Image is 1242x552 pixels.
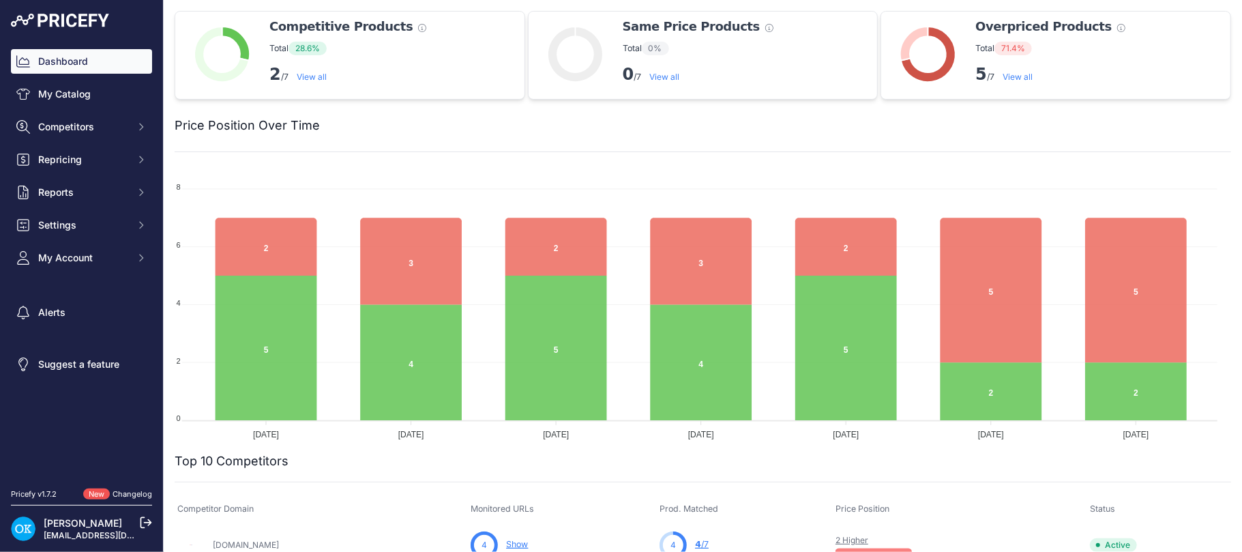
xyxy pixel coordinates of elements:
tspan: 0 [177,414,181,422]
h2: Top 10 Competitors [175,452,289,471]
a: Changelog [113,489,152,499]
a: Show [506,539,528,549]
a: View all [297,72,327,82]
tspan: 2 [177,357,181,365]
span: Settings [38,218,128,232]
tspan: [DATE] [978,430,1004,439]
span: 4 [695,539,701,549]
tspan: 4 [177,299,181,307]
span: Overpriced Products [975,17,1112,36]
span: Reports [38,186,128,199]
span: 4 [482,539,487,551]
p: /7 [269,63,426,85]
span: Competitors [38,120,128,134]
div: Pricefy v1.7.2 [11,489,57,500]
strong: 5 [975,65,987,84]
p: Total [975,42,1125,55]
button: Settings [11,213,152,237]
h2: Price Position Over Time [175,116,320,135]
span: Price Position [836,504,889,514]
p: Total [623,42,773,55]
span: Monitored URLs [471,504,534,514]
button: Competitors [11,115,152,139]
img: Pricefy Logo [11,14,109,27]
a: [DOMAIN_NAME] [213,540,279,550]
tspan: [DATE] [398,430,424,439]
span: Prod. Matched [660,504,718,514]
span: New [83,489,110,500]
tspan: 8 [177,183,181,191]
tspan: 6 [177,241,181,249]
span: 28.6% [289,42,327,55]
p: Total [269,42,426,55]
span: My Account [38,251,128,265]
span: 4 [670,539,676,551]
a: Dashboard [11,49,152,74]
span: Competitor Domain [177,504,254,514]
a: View all [1003,72,1033,82]
a: [EMAIL_ADDRESS][DOMAIN_NAME] [44,530,186,540]
a: Alerts [11,300,152,325]
a: Suggest a feature [11,352,152,377]
button: My Account [11,246,152,270]
span: 71.4% [994,42,1032,55]
span: Competitive Products [269,17,413,36]
span: Same Price Products [623,17,760,36]
nav: Sidebar [11,49,152,472]
a: 4/7 [695,539,709,549]
a: [PERSON_NAME] [44,517,122,529]
a: View all [649,72,679,82]
a: My Catalog [11,82,152,106]
strong: 0 [623,65,634,84]
tspan: [DATE] [543,430,569,439]
span: 0% [642,42,669,55]
button: Repricing [11,147,152,172]
tspan: [DATE] [688,430,714,439]
a: 2 Higher [836,535,868,545]
strong: 2 [269,65,281,84]
span: Status [1090,504,1115,514]
tspan: [DATE] [833,430,859,439]
button: Reports [11,180,152,205]
p: /7 [975,63,1125,85]
p: /7 [623,63,773,85]
span: Active [1090,538,1137,552]
tspan: [DATE] [1123,430,1149,439]
span: Repricing [38,153,128,166]
tspan: [DATE] [253,430,279,439]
